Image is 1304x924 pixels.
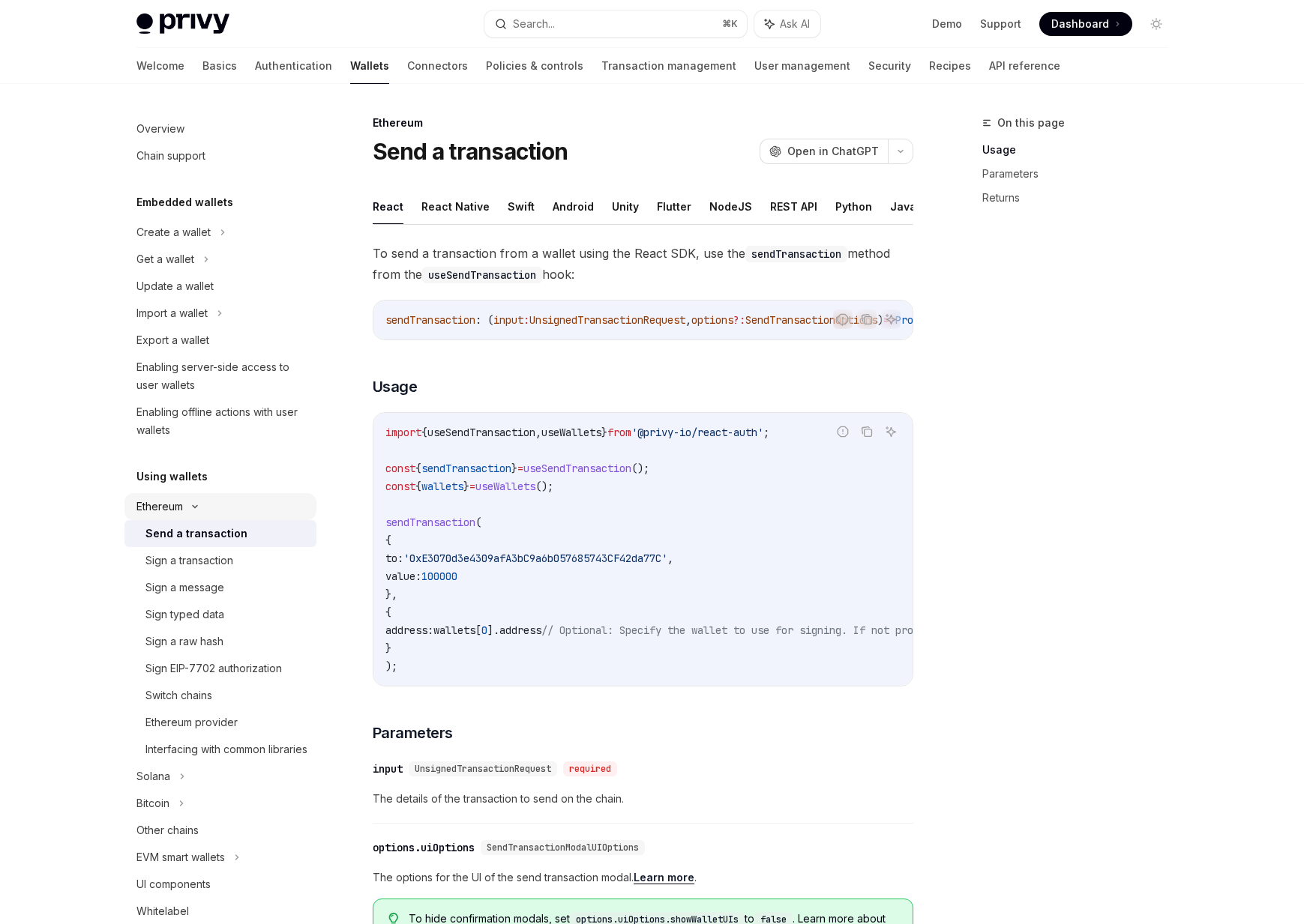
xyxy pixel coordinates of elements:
[385,516,475,529] span: sendTransaction
[754,10,820,37] button: Ask AI
[631,426,763,439] span: '@privy-io/react-auth'
[857,422,877,441] button: Copy the contents from the code block
[385,552,403,565] span: to:
[634,871,694,884] a: Learn more
[202,48,237,84] a: Basics
[136,147,205,165] div: Chain support
[997,114,1065,132] span: On this page
[136,767,170,785] div: Solana
[421,480,463,493] span: wallets
[385,462,415,475] span: const
[523,313,529,327] span: :
[499,623,541,637] span: address
[486,48,583,84] a: Policies & controls
[415,763,551,775] span: UnsignedTransactionRequest
[754,48,850,84] a: User management
[124,520,316,547] a: Send a transaction
[415,480,421,493] span: {
[722,18,738,30] span: ⌘ K
[1051,16,1109,31] span: Dashboard
[136,875,211,893] div: UI components
[385,588,397,601] span: },
[929,48,971,84] a: Recipes
[989,48,1060,84] a: API reference
[385,570,421,583] span: value:
[475,516,481,529] span: (
[422,267,542,283] code: useSendTransaction
[1039,12,1132,36] a: Dashboard
[881,309,901,329] button: Ask AI
[631,462,649,475] span: ();
[833,422,853,441] button: Report incorrect code
[124,327,316,354] a: Export a wallet
[145,659,282,677] div: Sign EIP-7702 authorization
[136,223,211,241] div: Create a wallet
[415,462,421,475] span: {
[868,48,911,84] a: Security
[541,426,601,439] span: useWallets
[145,713,238,731] div: Ethereum provider
[124,871,316,898] a: UI components
[385,623,433,637] span: address:
[124,354,316,399] a: Enabling server-side access to user wallets
[601,426,607,439] span: }
[733,313,745,327] span: ?:
[601,48,736,84] a: Transaction management
[373,869,913,887] span: The options for the UI of the send transaction modal. .
[835,189,872,224] button: Python
[760,139,888,164] button: Open in ChatGPT
[124,399,316,444] a: Enabling offline actions with user wallets
[373,761,403,776] div: input
[136,358,307,394] div: Enabling server-side access to user wallets
[373,790,913,808] span: The details of the transaction to send on the chain.
[136,821,199,839] div: Other chains
[124,736,316,763] a: Interfacing with common libraries
[529,313,685,327] span: UnsignedTransactionRequest
[124,601,316,628] a: Sign typed data
[709,189,752,224] button: NodeJS
[932,16,962,31] a: Demo
[145,740,307,758] div: Interfacing with common libraries
[493,313,523,327] span: input
[407,48,468,84] a: Connectors
[145,606,224,623] div: Sign typed data
[124,273,316,300] a: Update a wallet
[124,628,316,655] a: Sign a raw hash
[124,115,316,142] a: Overview
[124,547,316,574] a: Sign a transaction
[787,144,879,159] span: Open in ChatGPT
[385,480,415,493] span: const
[145,552,233,570] div: Sign a transaction
[535,426,541,439] span: ,
[145,525,247,543] div: Send a transaction
[403,552,667,565] span: '0xE3070d3e4309afA3bC9a6b057685743CF42da77C'
[373,722,453,743] span: Parameters
[124,682,316,709] a: Switch chains
[487,842,639,854] span: SendTransactionModalUIOptions
[745,246,847,262] code: sendTransaction
[563,761,617,776] div: required
[136,331,209,349] div: Export a wallet
[385,313,475,327] span: sendTransaction
[517,462,523,475] span: =
[513,15,555,33] div: Search...
[136,304,208,322] div: Import a wallet
[124,142,316,169] a: Chain support
[657,189,691,224] button: Flutter
[136,193,233,211] h5: Embedded wallets
[463,480,469,493] span: }
[421,462,511,475] span: sendTransaction
[124,655,316,682] a: Sign EIP-7702 authorization
[612,189,639,224] button: Unity
[780,16,810,31] span: Ask AI
[385,534,391,547] span: {
[421,570,457,583] span: 100000
[982,138,1180,162] a: Usage
[508,189,535,224] button: Swift
[691,313,733,327] span: options
[136,120,184,138] div: Overview
[475,313,493,327] span: : (
[433,623,475,637] span: wallets
[469,480,475,493] span: =
[136,848,225,866] div: EVM smart wallets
